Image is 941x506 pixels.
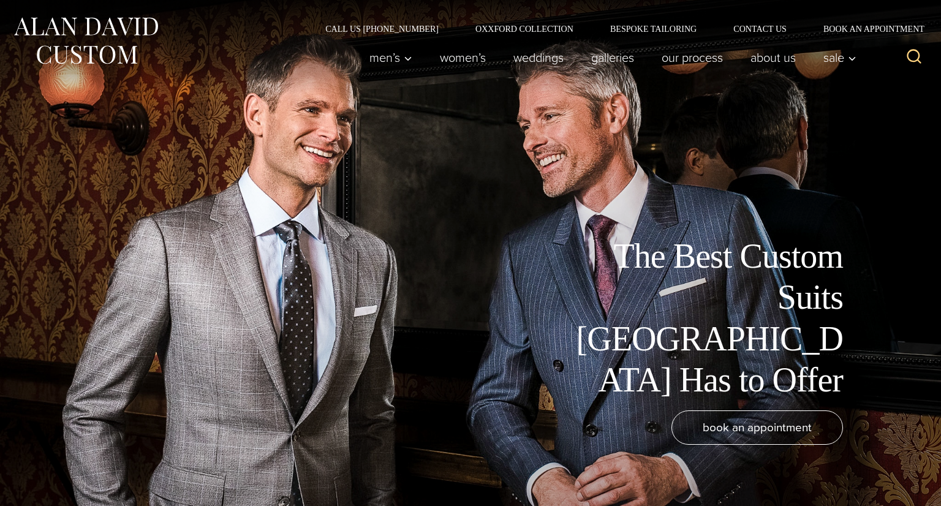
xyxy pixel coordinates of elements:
[648,45,737,70] a: Our Process
[307,25,929,33] nav: Secondary Navigation
[703,418,812,436] span: book an appointment
[12,13,159,68] img: Alan David Custom
[823,51,856,64] span: Sale
[715,25,805,33] a: Contact Us
[592,25,715,33] a: Bespoke Tailoring
[899,43,929,72] button: View Search Form
[369,51,412,64] span: Men’s
[671,410,843,445] a: book an appointment
[307,25,457,33] a: Call Us [PHONE_NUMBER]
[426,45,500,70] a: Women’s
[356,45,863,70] nav: Primary Navigation
[567,236,843,401] h1: The Best Custom Suits [GEOGRAPHIC_DATA] Has to Offer
[578,45,648,70] a: Galleries
[737,45,810,70] a: About Us
[500,45,578,70] a: weddings
[457,25,592,33] a: Oxxford Collection
[805,25,929,33] a: Book an Appointment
